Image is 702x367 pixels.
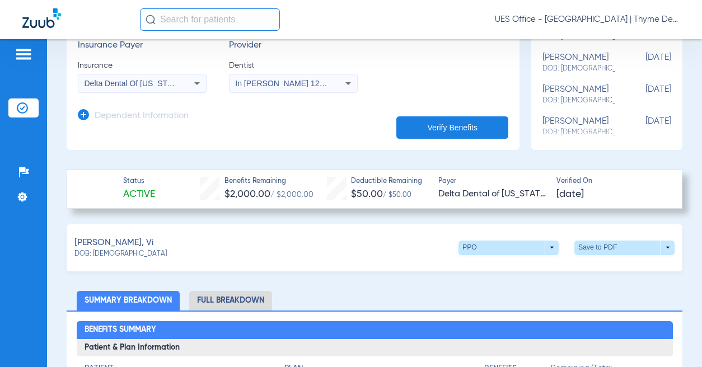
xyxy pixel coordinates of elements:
span: DOB: [DEMOGRAPHIC_DATA] [542,64,615,74]
span: Insurance [78,60,207,71]
h3: Dependent Information [95,111,189,122]
h3: Patient & Plan Information [77,339,673,357]
span: $50.00 [351,189,383,199]
span: DOB: [DEMOGRAPHIC_DATA] [74,250,167,260]
button: PPO [458,241,559,255]
div: [PERSON_NAME] [542,116,615,137]
button: Verify Benefits [396,116,508,139]
span: Delta Dental of [US_STATE] [438,187,546,201]
input: Search for patients [140,8,280,31]
span: In [PERSON_NAME] 1205114618 [235,79,354,88]
button: Save to PDF [574,241,675,255]
span: Delta Dental Of [US_STATE] [85,79,184,88]
span: DOB: [DEMOGRAPHIC_DATA] [542,96,615,106]
h2: Benefits Summary [77,321,673,339]
div: [PERSON_NAME] [542,53,615,73]
span: / $50.00 [383,192,411,199]
span: [DATE] [615,116,671,137]
span: UES Office - [GEOGRAPHIC_DATA] | Thyme Dental Care [495,14,680,25]
span: [PERSON_NAME], Vi [74,236,153,250]
img: Search Icon [146,15,156,25]
span: Dentist [229,60,358,71]
h3: Provider [229,40,358,51]
span: $2,000.00 [224,189,270,199]
img: Zuub Logo [22,8,61,28]
span: Benefits Remaining [224,177,313,187]
span: [DATE] [615,53,671,73]
li: Summary Breakdown [77,291,180,310]
span: Deductible Remaining [351,177,422,187]
h3: Insurance Payer [78,40,207,51]
span: Active [123,187,155,201]
li: Full Breakdown [189,291,272,310]
iframe: Chat Widget [646,313,702,367]
span: Status [123,177,155,187]
div: [PERSON_NAME] [542,84,615,105]
span: [DATE] [556,187,584,201]
span: Verified On [556,177,664,187]
span: [DATE] [615,84,671,105]
img: hamburger-icon [15,48,32,61]
span: Payer [438,177,546,187]
span: / $2,000.00 [270,191,313,199]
